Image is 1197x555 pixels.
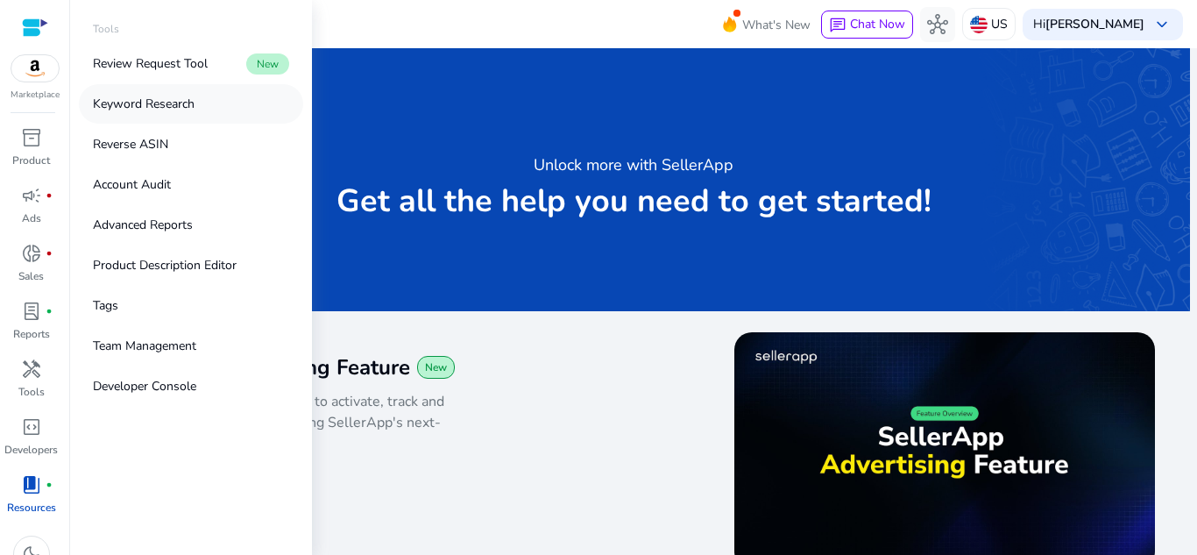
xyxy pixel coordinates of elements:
p: Reports [13,326,50,342]
p: Sales [18,268,44,284]
p: US [991,9,1008,39]
span: keyboard_arrow_down [1151,14,1172,35]
img: us.svg [970,16,988,33]
p: Resources [7,500,56,516]
p: Keyword Research [93,95,195,113]
p: Marketplace [11,89,60,102]
span: inventory_2 [21,127,42,148]
span: fiber_manual_record [46,308,53,315]
p: Review Request Tool [93,54,208,73]
span: campaign [21,185,42,206]
span: New [246,53,289,75]
p: Get all the help you need to get started! [336,184,931,219]
span: fiber_manual_record [46,192,53,199]
button: chatChat Now [821,11,913,39]
span: handyman [21,359,42,380]
span: fiber_manual_record [46,250,53,257]
span: hub [927,14,948,35]
span: lab_profile [21,301,42,322]
p: Account Audit [93,175,171,194]
img: amazon.svg [11,55,59,82]
span: chat [829,17,846,34]
p: Product Description Editor [93,256,237,274]
p: Tools [18,384,45,400]
p: Hi [1033,18,1144,31]
p: Team Management [93,337,196,355]
p: Product [12,153,50,168]
span: New [425,360,447,374]
span: fiber_manual_record [46,481,53,488]
span: What's New [742,10,811,40]
b: [PERSON_NAME] [1045,16,1144,32]
p: Reverse ASIN [93,135,168,153]
p: Tools [93,21,119,37]
p: Developer Console [93,377,196,395]
button: hub [920,7,955,42]
span: book_4 [21,474,42,495]
span: Chat Now [850,16,905,32]
h3: Unlock more with SellerApp [534,153,733,177]
p: Tags [93,296,118,315]
p: Ads [22,210,41,226]
span: donut_small [21,243,42,264]
p: Advanced Reports [93,216,193,234]
p: Developers [4,442,58,458]
span: code_blocks [21,416,42,438]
